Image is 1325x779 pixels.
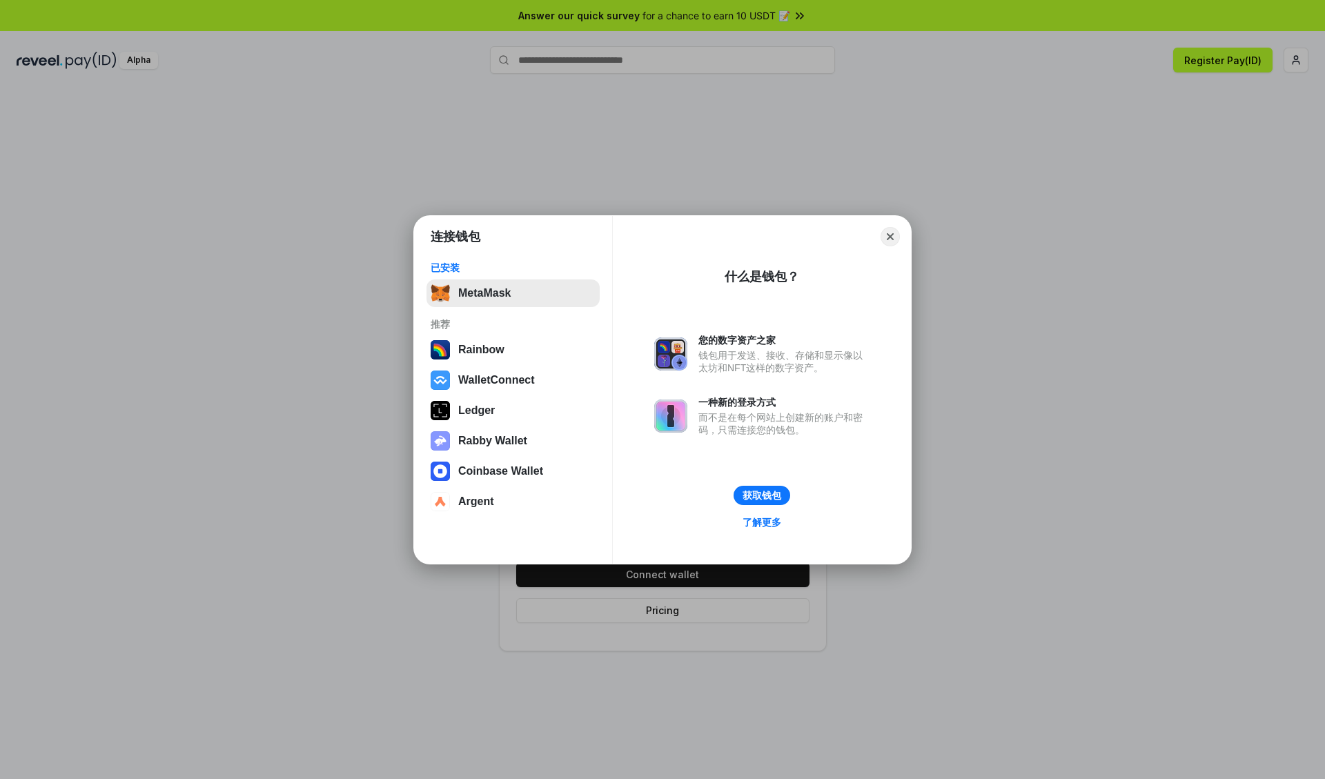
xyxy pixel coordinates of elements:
[426,488,600,515] button: Argent
[431,401,450,420] img: svg+xml,%3Csvg%20xmlns%3D%22http%3A%2F%2Fwww.w3.org%2F2000%2Fsvg%22%20width%3D%2228%22%20height%3...
[458,435,527,447] div: Rabby Wallet
[698,411,870,436] div: 而不是在每个网站上创建新的账户和密码，只需连接您的钱包。
[431,371,450,390] img: svg+xml,%3Csvg%20width%3D%2228%22%20height%3D%2228%22%20viewBox%3D%220%200%2028%2028%22%20fill%3D...
[458,495,494,508] div: Argent
[743,516,781,529] div: 了解更多
[426,336,600,364] button: Rainbow
[431,262,596,274] div: 已安装
[431,340,450,359] img: svg+xml,%3Csvg%20width%3D%22120%22%20height%3D%22120%22%20viewBox%3D%220%200%20120%20120%22%20fil...
[426,279,600,307] button: MetaMask
[654,400,687,433] img: svg+xml,%3Csvg%20xmlns%3D%22http%3A%2F%2Fwww.w3.org%2F2000%2Fsvg%22%20fill%3D%22none%22%20viewBox...
[654,337,687,371] img: svg+xml,%3Csvg%20xmlns%3D%22http%3A%2F%2Fwww.w3.org%2F2000%2Fsvg%22%20fill%3D%22none%22%20viewBox...
[431,318,596,331] div: 推荐
[698,334,870,346] div: 您的数字资产之家
[431,228,480,245] h1: 连接钱包
[431,284,450,303] img: svg+xml,%3Csvg%20fill%3D%22none%22%20height%3D%2233%22%20viewBox%3D%220%200%2035%2033%22%20width%...
[698,396,870,408] div: 一种新的登录方式
[458,374,535,386] div: WalletConnect
[426,366,600,394] button: WalletConnect
[458,344,504,356] div: Rainbow
[458,287,511,299] div: MetaMask
[743,489,781,502] div: 获取钱包
[458,404,495,417] div: Ledger
[698,349,870,374] div: 钱包用于发送、接收、存储和显示像以太坊和NFT这样的数字资产。
[431,462,450,481] img: svg+xml,%3Csvg%20width%3D%2228%22%20height%3D%2228%22%20viewBox%3D%220%200%2028%2028%22%20fill%3D...
[426,457,600,485] button: Coinbase Wallet
[881,227,900,246] button: Close
[426,427,600,455] button: Rabby Wallet
[426,397,600,424] button: Ledger
[431,492,450,511] img: svg+xml,%3Csvg%20width%3D%2228%22%20height%3D%2228%22%20viewBox%3D%220%200%2028%2028%22%20fill%3D...
[431,431,450,451] img: svg+xml,%3Csvg%20xmlns%3D%22http%3A%2F%2Fwww.w3.org%2F2000%2Fsvg%22%20fill%3D%22none%22%20viewBox...
[734,486,790,505] button: 获取钱包
[725,268,799,285] div: 什么是钱包？
[734,513,789,531] a: 了解更多
[458,465,543,477] div: Coinbase Wallet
